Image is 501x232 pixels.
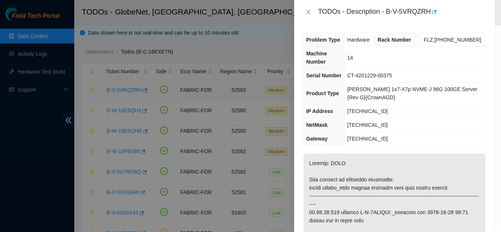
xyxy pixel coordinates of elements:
span: [TECHNICAL_ID] [347,122,388,128]
span: IP Address [306,108,333,114]
span: NetMask [306,122,328,128]
span: FLZ.[PHONE_NUMBER] [424,37,481,43]
span: [PERSON_NAME] 1x7-X7p NVME-J 96G 100GE Server {Rev G}{CrownAGD} [347,86,477,100]
span: Rack Number [378,37,411,43]
span: [TECHNICAL_ID] [347,136,388,142]
span: 14 [347,55,353,61]
div: TODOs - Description - B-V-5VRQZRH [318,6,486,18]
span: [TECHNICAL_ID] [347,108,388,114]
button: Close [303,9,313,16]
span: Product Type [306,90,339,96]
span: close [305,9,311,15]
span: Serial Number [306,72,341,78]
span: CT-4201229-00375 [347,72,392,78]
span: Gateway [306,136,328,142]
span: Machine Number [306,51,327,65]
span: Hardware [347,37,370,43]
span: Problem Type [306,37,340,43]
